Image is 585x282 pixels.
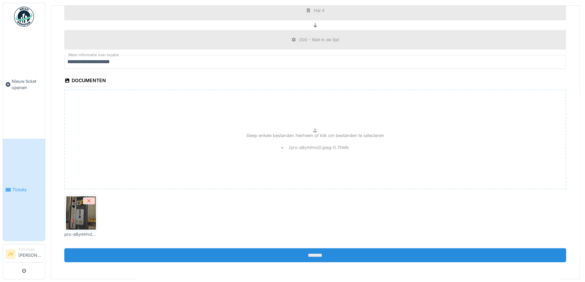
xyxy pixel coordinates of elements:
[6,249,16,259] li: JV
[12,78,42,91] span: Nieuw ticket openen
[246,132,384,139] p: Sleep enkele bestanden hierheen of klik om bestanden te selecteren
[14,7,34,27] img: Badge_color-CXgf-gQk.svg
[6,247,42,263] a: JV Aanvrager[PERSON_NAME]
[67,52,120,58] label: Meer informatie over locatie
[314,7,324,14] div: Hal 4
[18,247,42,252] div: Aanvrager
[3,139,45,241] a: Tickets
[18,247,42,261] li: [PERSON_NAME]
[66,196,96,229] img: 3l0sar0o1yvw79jojaudy4fta6xe
[12,187,42,193] span: Tickets
[64,231,98,237] div: pro-a8ymHvz0.jpeg
[299,37,339,43] div: 000 - Niet in de lijst
[3,30,45,139] a: Nieuw ticket openen
[64,75,106,87] div: Documenten
[282,144,349,151] li: ./pro-a8ymHvz0.jpeg - 0.75 Mb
